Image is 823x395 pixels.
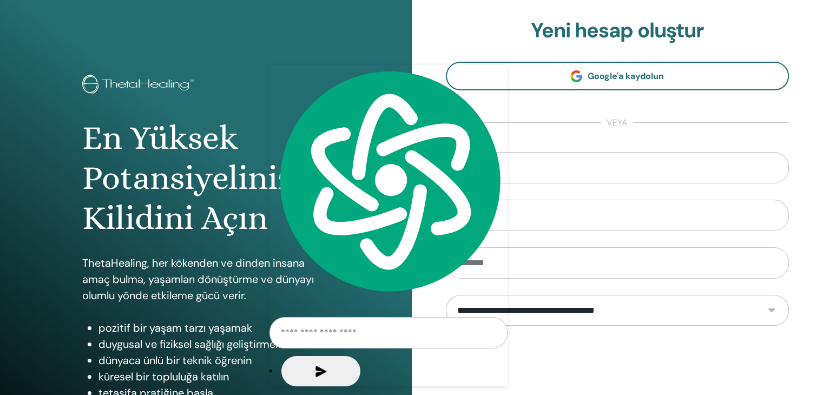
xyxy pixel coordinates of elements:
[535,342,700,384] iframe: reCAPTCHA
[314,365,327,378] img: zBcBszGtUUreMAAAAAElFTkSuQmCC
[82,118,330,239] h1: En Yüksek Potansiyelinizin Kilidini Açın
[446,18,789,43] h2: Yeni hesap oluştur
[446,62,789,90] a: Google'a kaydolun
[98,368,330,385] li: küresel bir topluluğa katılın
[82,255,330,304] p: ThetaHealing, her kökenden ve dinden insana amaç bulma, yaşamları dönüştürme ve dünyayı olumlu yö...
[98,320,330,336] li: pozitif bir yaşam tarzı yaşamak
[588,70,664,82] span: Google'a kaydolun
[98,352,330,368] li: dünyaca ünlü bir teknik öğrenin
[98,336,330,352] li: duygusal ve fiziksel sağlığı geliştirmek
[601,116,633,129] span: veya
[269,65,508,297] img: logo.svg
